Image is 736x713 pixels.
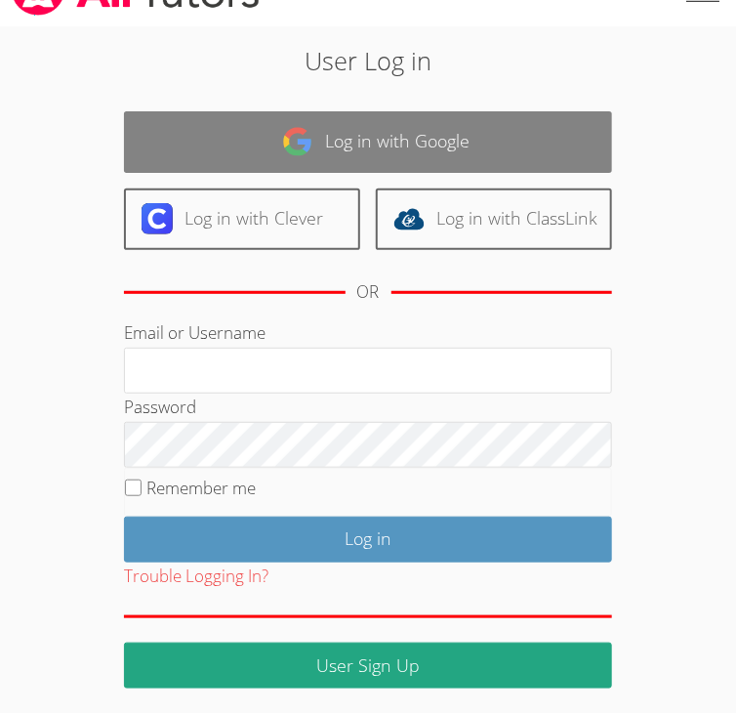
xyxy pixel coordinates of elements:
[124,189,360,250] a: Log in with Clever
[124,643,612,689] a: User Sign Up
[124,563,268,591] button: Trouble Logging In?
[142,203,173,234] img: clever-logo-6eab21bc6e7a338710f1a6ff85c0baf02591cd810cc4098c63d3a4b26e2feb20.svg
[124,396,196,418] label: Password
[376,189,612,250] a: Log in with ClassLink
[103,42,634,79] h2: User Log in
[124,517,612,563] input: Log in
[124,321,266,344] label: Email or Username
[146,477,256,499] label: Remember me
[357,278,380,307] div: OR
[282,126,313,157] img: google-logo-50288ca7cdecda66e5e0955fdab243c47b7ad437acaf1139b6f446037453330a.svg
[124,111,612,173] a: Log in with Google
[393,203,425,234] img: classlink-logo-d6bb404cc1216ec64c9a2012d9dc4662098be43eaf13dc465df04b49fa7ab582.svg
